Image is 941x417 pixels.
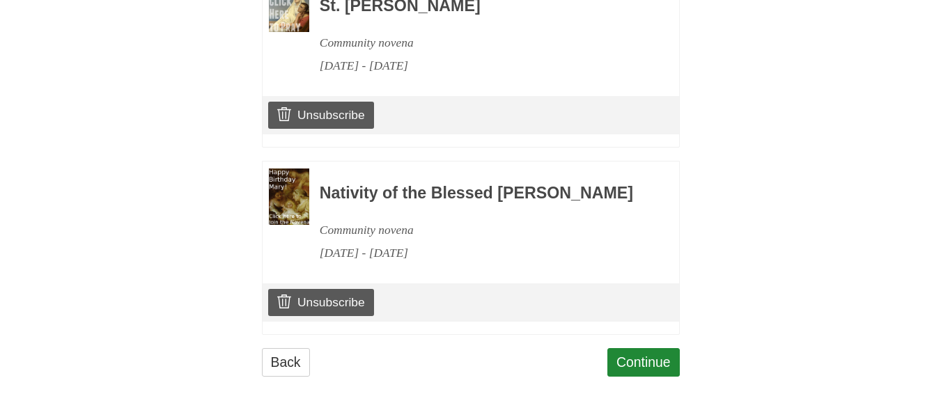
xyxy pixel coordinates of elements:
div: [DATE] - [DATE] [320,242,641,265]
a: Unsubscribe [268,102,373,128]
div: Community novena [320,31,641,54]
img: Novena image [269,168,309,226]
div: [DATE] - [DATE] [320,54,641,77]
a: Unsubscribe [268,289,373,315]
a: Continue [607,348,680,377]
div: Community novena [320,219,641,242]
h3: Nativity of the Blessed [PERSON_NAME] [320,184,641,203]
a: Back [262,348,310,377]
